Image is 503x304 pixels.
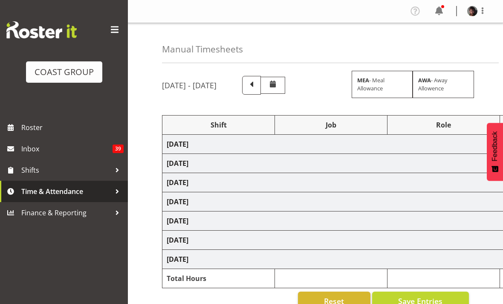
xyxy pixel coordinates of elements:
img: Rosterit website logo [6,21,77,38]
div: Shift [167,120,270,130]
span: Shifts [21,164,111,177]
span: Time & Attendance [21,185,111,198]
span: Finance & Reporting [21,206,111,219]
span: 39 [113,145,124,153]
div: Role [392,120,495,130]
div: COAST GROUP [35,66,94,78]
span: Inbox [21,142,113,155]
h4: Manual Timesheets [162,44,243,54]
div: - Meal Allowance [352,71,413,98]
h5: [DATE] - [DATE] [162,81,217,90]
img: jason-adams8c22eaeb1947293198e402fef10c00a6.png [467,6,477,16]
span: Feedback [491,131,499,161]
div: - Away Allowence [413,71,474,98]
span: Roster [21,121,124,134]
strong: MEA [357,76,369,84]
button: Feedback - Show survey [487,123,503,181]
strong: AWA [418,76,431,84]
div: Job [279,120,383,130]
td: Total Hours [162,269,275,288]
